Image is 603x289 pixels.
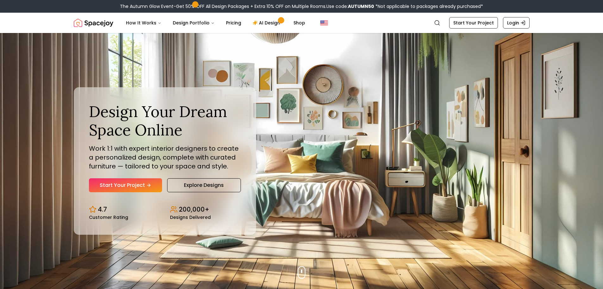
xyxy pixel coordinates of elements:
[89,200,241,220] div: Design stats
[74,16,113,29] img: Spacejoy Logo
[121,16,310,29] nav: Main
[121,16,166,29] button: How It Works
[89,215,128,220] small: Customer Rating
[168,16,220,29] button: Design Portfolio
[120,3,483,10] div: The Autumn Glow Event-Get 50% OFF All Design Packages + Extra 10% OFF on Multiple Rooms.
[98,205,107,214] p: 4.7
[449,17,498,29] a: Start Your Project
[89,178,162,192] a: Start Your Project
[503,17,530,29] a: Login
[179,205,209,214] p: 200,000+
[170,215,211,220] small: Designs Delivered
[89,144,241,171] p: Work 1:1 with expert interior designers to create a personalized design, complete with curated fu...
[167,178,241,192] a: Explore Designs
[348,3,374,10] b: AUTUMN50
[374,3,483,10] span: *Not applicable to packages already purchased*
[74,13,530,33] nav: Global
[326,3,374,10] span: Use code:
[221,16,246,29] a: Pricing
[74,16,113,29] a: Spacejoy
[320,19,328,27] img: United States
[89,102,241,139] h1: Design Your Dream Space Online
[248,16,287,29] a: AI Design
[288,16,310,29] a: Shop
